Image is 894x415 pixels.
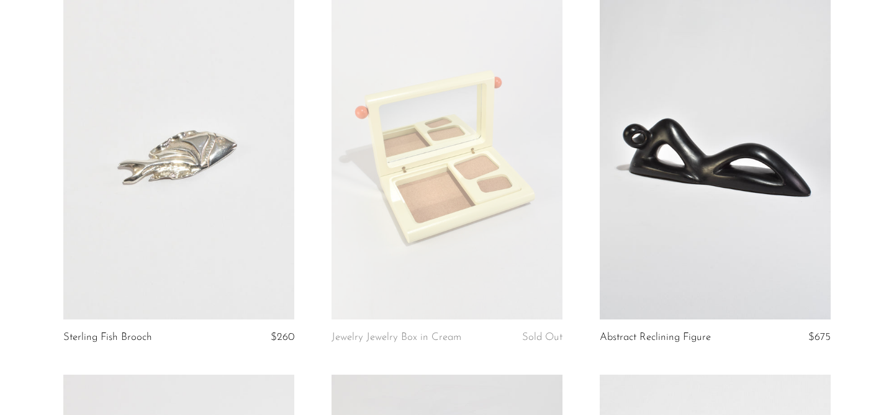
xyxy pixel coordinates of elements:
span: Sold Out [522,332,562,342]
span: $260 [271,332,294,342]
span: $675 [808,332,831,342]
a: Abstract Reclining Figure [600,332,711,343]
a: Jewelry Jewelry Box in Cream [332,332,461,343]
a: Sterling Fish Brooch [63,332,152,343]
